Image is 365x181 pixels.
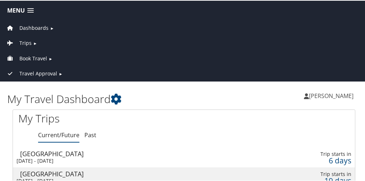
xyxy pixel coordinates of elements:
[19,54,47,62] span: Book Travel
[4,4,37,16] a: Menu
[19,69,57,77] span: Travel Approval
[5,39,32,46] a: Trips
[18,110,179,125] h1: My Trips
[59,70,63,76] span: ►
[84,130,96,138] a: Past
[50,25,54,30] span: ►
[309,91,354,99] span: [PERSON_NAME]
[7,91,184,106] h1: My Travel Dashboard
[7,6,25,13] span: Menu
[19,23,48,31] span: Dashboards
[38,130,79,138] a: Current/Future
[20,170,238,176] div: [GEOGRAPHIC_DATA]
[5,24,48,31] a: Dashboards
[33,40,37,45] span: ►
[48,55,52,61] span: ►
[5,54,47,61] a: Book Travel
[17,157,235,163] div: [DATE] - [DATE]
[20,150,238,156] div: [GEOGRAPHIC_DATA]
[278,157,351,163] div: 6 days
[304,84,361,106] a: [PERSON_NAME]
[5,69,57,76] a: Travel Approval
[278,150,351,157] div: Trip starts in
[19,38,32,46] span: Trips
[278,170,351,177] div: Trip starts in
